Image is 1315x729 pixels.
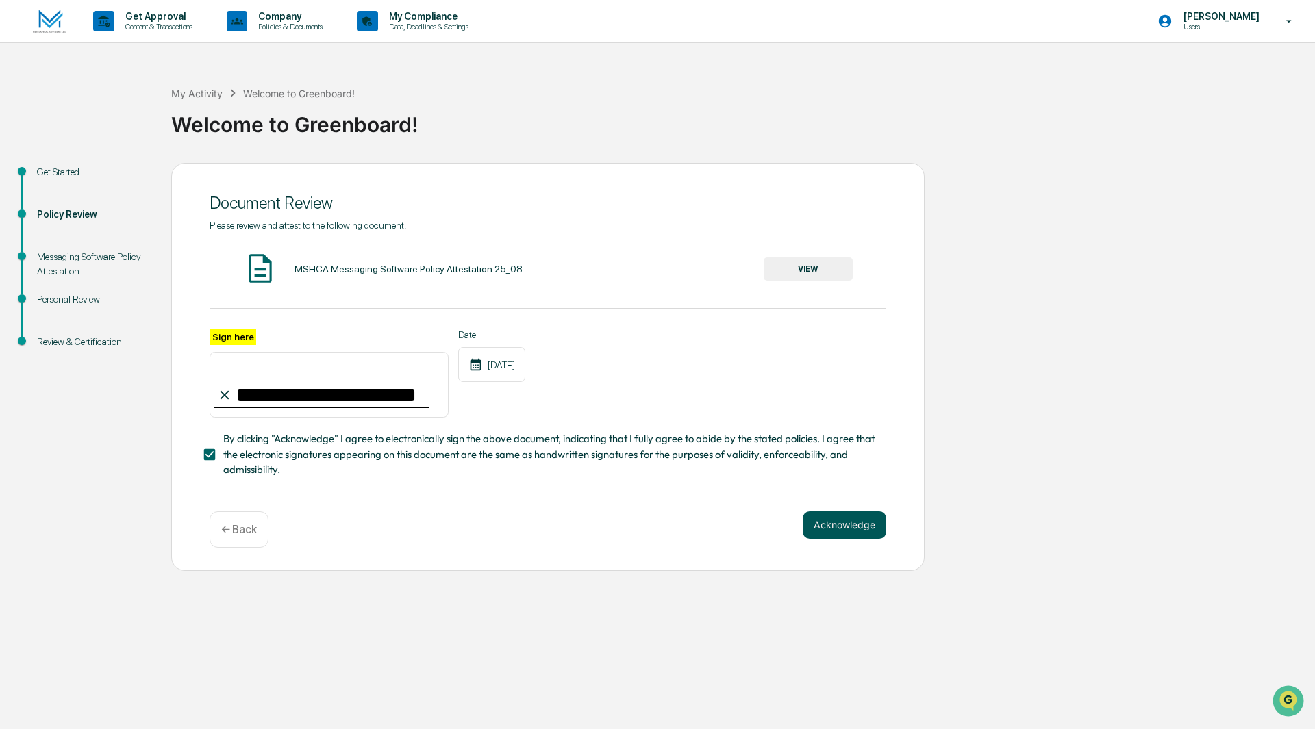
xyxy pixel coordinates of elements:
div: 🖐️ [14,174,25,185]
img: 1746055101610-c473b297-6a78-478c-a979-82029cc54cd1 [14,105,38,129]
button: Acknowledge [803,511,886,539]
p: Policies & Documents [247,22,329,31]
img: logo [33,10,66,34]
button: Start new chat [233,109,249,125]
div: Personal Review [37,292,149,307]
div: Get Started [37,165,149,179]
iframe: Open customer support [1271,684,1308,721]
div: Document Review [210,193,886,213]
p: Content & Transactions [114,22,199,31]
p: [PERSON_NAME] [1173,11,1266,22]
div: Messaging Software Policy Attestation [37,250,149,279]
p: ← Back [221,523,257,536]
button: VIEW [764,257,853,281]
div: MSHCA Messaging Software Policy Attestation 25_08 [295,264,523,274]
div: 🗄️ [99,174,110,185]
span: Preclearance [27,172,88,186]
span: Data Lookup [27,199,86,212]
a: Powered byPylon [97,231,166,242]
div: We're available if you need us! [47,118,173,129]
span: Pylon [136,232,166,242]
p: How can we help? [14,29,249,51]
span: Attestations [113,172,170,186]
p: My Compliance [378,11,475,22]
div: My Activity [171,88,223,99]
span: Please review and attest to the following document. [210,220,406,231]
div: Welcome to Greenboard! [171,101,1308,137]
p: Data, Deadlines & Settings [378,22,475,31]
div: Review & Certification [37,335,149,349]
div: Start new chat [47,105,225,118]
p: Company [247,11,329,22]
img: Document Icon [243,251,277,285]
label: Sign here [210,329,256,345]
a: 🖐️Preclearance [8,167,94,192]
label: Date [458,329,525,340]
div: Welcome to Greenboard! [243,88,355,99]
span: By clicking "Acknowledge" I agree to electronically sign the above document, indicating that I fu... [223,431,875,477]
a: 🔎Data Lookup [8,193,92,218]
div: Policy Review [37,207,149,222]
p: Users [1173,22,1266,31]
div: [DATE] [458,347,525,382]
a: 🗄️Attestations [94,167,175,192]
p: Get Approval [114,11,199,22]
div: 🔎 [14,200,25,211]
